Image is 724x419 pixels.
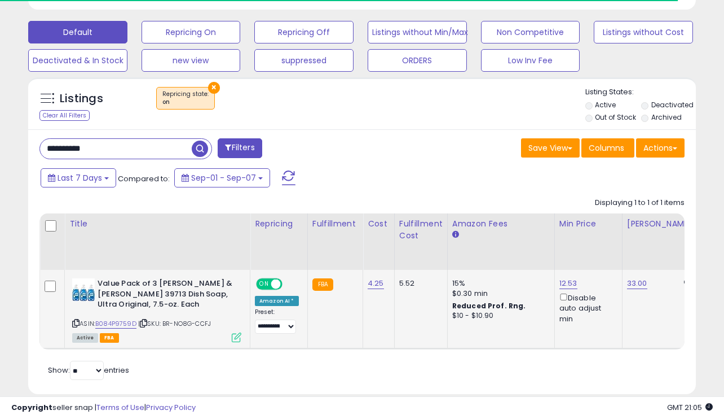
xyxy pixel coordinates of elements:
[594,21,693,43] button: Listings without Cost
[595,198,685,208] div: Displaying 1 to 1 of 1 items
[28,49,127,72] button: Deactivated & In Stock
[100,333,119,343] span: FBA
[452,289,546,299] div: $0.30 min
[651,100,694,110] label: Deactivated
[72,278,95,301] img: 41asQSnaE6L._SL40_.jpg
[218,138,262,158] button: Filters
[559,278,577,289] a: 12.53
[281,280,299,289] span: OFF
[11,402,52,413] strong: Copyright
[559,218,617,230] div: Min Price
[60,91,103,107] h5: Listings
[162,98,209,106] div: on
[69,218,245,230] div: Title
[48,365,129,376] span: Show: entries
[368,21,467,43] button: Listings without Min/Max
[452,311,546,321] div: $10 - $10.90
[481,21,580,43] button: Non Competitive
[452,230,459,240] small: Amazon Fees.
[627,218,694,230] div: [PERSON_NAME]
[627,278,647,289] a: 33.00
[559,291,613,324] div: Disable auto adjust min
[138,319,211,328] span: | SKU: BR-NO8G-CCFJ
[146,402,196,413] a: Privacy Policy
[589,142,624,154] span: Columns
[191,172,256,184] span: Sep-01 - Sep-07
[28,21,127,43] button: Default
[255,296,299,306] div: Amazon AI *
[58,172,102,184] span: Last 7 Days
[162,90,209,107] span: Repricing state :
[399,278,439,289] div: 5.52
[41,168,116,187] button: Last 7 Days
[118,173,170,184] span: Compared to:
[651,112,682,122] label: Archived
[581,138,634,158] button: Columns
[452,278,546,289] div: 15%
[257,280,271,289] span: ON
[39,110,90,121] div: Clear All Filters
[208,82,220,94] button: ×
[96,402,144,413] a: Terms of Use
[667,402,713,413] span: 2025-09-15 21:05 GMT
[72,278,241,341] div: ASIN:
[254,21,354,43] button: Repricing Off
[312,218,358,230] div: Fulfillment
[11,403,196,413] div: seller snap | |
[255,308,299,334] div: Preset:
[636,138,685,158] button: Actions
[368,218,390,230] div: Cost
[452,218,550,230] div: Amazon Fees
[98,278,235,313] b: Value Pack of 3 [PERSON_NAME] & [PERSON_NAME] 39713 Dish Soap, Ultra Original, 7.5-oz. Each
[368,278,384,289] a: 4.25
[255,218,303,230] div: Repricing
[368,49,467,72] button: ORDERS
[72,333,98,343] span: All listings currently available for purchase on Amazon
[254,49,354,72] button: suppressed
[95,319,136,329] a: B084P9759D
[595,100,616,110] label: Active
[142,21,241,43] button: Repricing On
[481,49,580,72] button: Low Inv Fee
[174,168,270,187] button: Sep-01 - Sep-07
[399,218,443,242] div: Fulfillment Cost
[521,138,580,158] button: Save View
[585,87,696,98] p: Listing States:
[142,49,241,72] button: new view
[595,112,636,122] label: Out of Stock
[452,301,526,311] b: Reduced Prof. Rng.
[312,278,333,291] small: FBA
